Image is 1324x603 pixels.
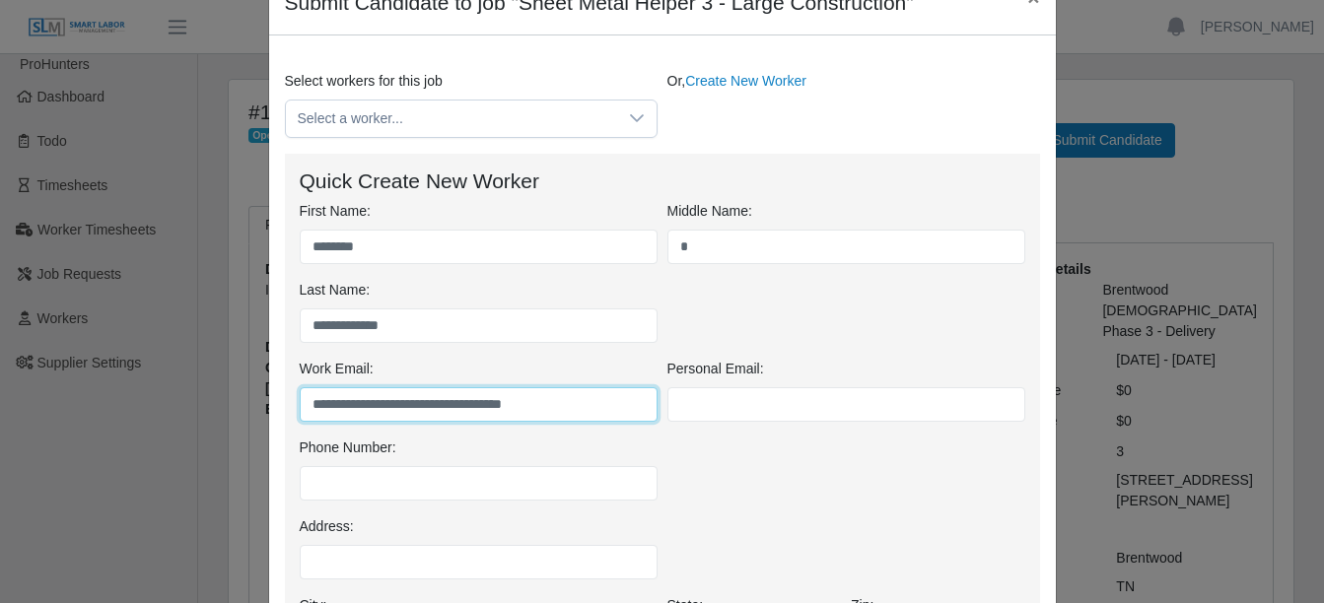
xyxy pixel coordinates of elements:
label: Phone Number: [300,437,396,458]
label: First Name: [300,201,371,222]
div: Or, [662,71,1045,138]
label: Personal Email: [667,359,764,379]
label: Middle Name: [667,201,752,222]
body: Rich Text Area. Press ALT-0 for help. [16,16,735,37]
label: Address: [300,516,354,537]
h4: Quick Create New Worker [300,168,1025,193]
label: Select workers for this job [285,71,443,92]
label: Work Email: [300,359,374,379]
a: Create New Worker [685,73,806,89]
span: Select a worker... [286,100,617,137]
label: Last Name: [300,280,371,301]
